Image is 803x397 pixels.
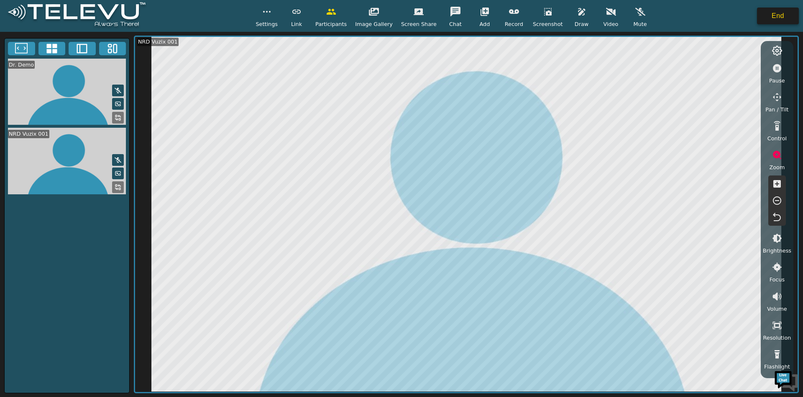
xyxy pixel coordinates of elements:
span: Focus [770,276,785,284]
span: Pause [769,77,785,85]
span: Image Gallery [355,20,393,28]
textarea: Type your message and hit 'Enter' [4,229,159,258]
button: Fullscreen [8,42,35,55]
span: Resolution [763,334,791,342]
button: Replace Feed [112,181,124,193]
button: Mute [112,85,124,96]
span: Control [767,134,787,142]
button: Picture in Picture [112,168,124,179]
span: Record [505,20,523,28]
span: Brightness [763,247,791,255]
span: Pan / Tilt [765,106,788,113]
span: Link [291,20,302,28]
div: NRD Vuzix 001 [8,130,49,138]
div: Minimize live chat window [137,4,157,24]
img: d_736959983_company_1615157101543_736959983 [14,39,35,60]
span: Add [480,20,490,28]
span: Flashlight [764,363,790,371]
span: Draw [575,20,588,28]
span: We're online! [49,106,115,190]
img: Chat Widget [774,368,799,393]
button: Two Window Medium [69,42,96,55]
span: Screenshot [533,20,563,28]
span: Video [604,20,619,28]
span: Volume [767,305,787,313]
span: Chat [449,20,462,28]
div: Chat with us now [43,44,141,55]
button: Mute [112,154,124,166]
button: End [757,8,799,24]
button: Three Window Medium [99,42,126,55]
span: Mute [633,20,647,28]
span: Screen Share [401,20,437,28]
div: Dr. Demo [8,61,35,69]
button: Replace Feed [112,112,124,124]
button: Picture in Picture [112,98,124,110]
div: NRD Vuzix 001 [137,38,179,46]
button: 4x4 [38,42,66,55]
span: Settings [256,20,278,28]
span: Participants [315,20,347,28]
span: Zoom [769,163,785,171]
